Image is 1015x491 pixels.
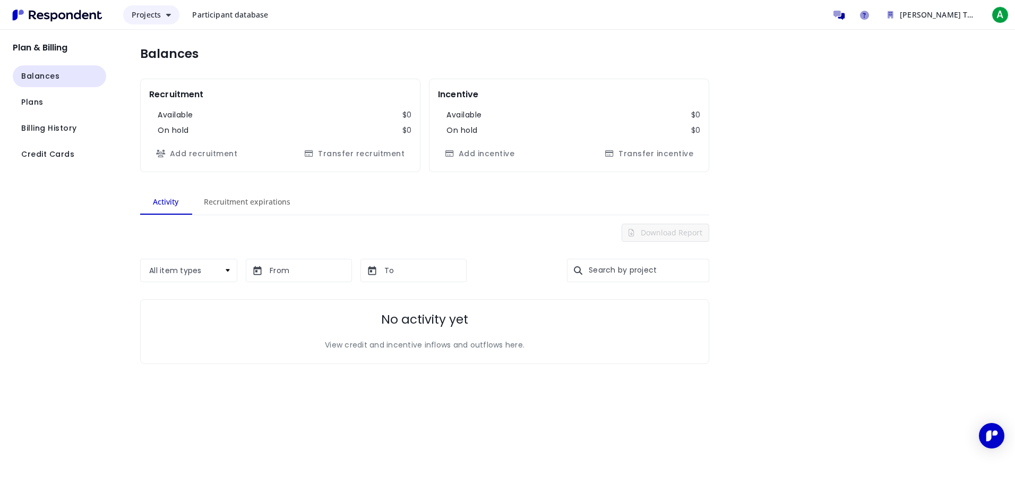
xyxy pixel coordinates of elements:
h1: Balances [140,47,199,62]
div: Open Intercom Messenger [979,423,1004,448]
span: Buying recruitment has been paused while your account is under review. Review can take 1-3 busine... [149,148,244,158]
span: Transferring incentive has been paused while your account is under review. Review can take 1-3 bu... [598,148,701,158]
button: Transfer incentive [598,145,701,163]
button: md-calendar [248,262,266,281]
button: A [990,5,1011,24]
button: Transfer recruitment [298,145,412,163]
button: Add recruitment [149,145,244,163]
dt: Available [446,109,482,121]
dd: $0 [402,125,412,136]
h2: Recruitment [149,88,204,101]
img: Respondent [8,6,106,24]
a: Participant database [184,5,277,24]
button: Assefa Chaka Team [879,5,985,24]
md-tab-item: Activity [140,189,191,215]
span: Participant database [192,10,268,20]
h2: Plan & Billing [13,43,106,53]
span: Balances [21,71,59,82]
a: Message participants [828,4,849,26]
button: Navigate to Balances [13,65,106,87]
span: Billing History [21,123,77,134]
dd: $0 [402,109,412,121]
dt: On hold [158,125,189,136]
input: Search by project [584,259,709,282]
span: [PERSON_NAME] Team [900,10,983,20]
dt: Available [158,109,193,121]
button: Navigate to Credit Cards [13,143,106,165]
dd: $0 [691,109,701,121]
input: From [270,265,333,279]
h2: No activity yet [381,312,468,327]
span: Projects [132,10,161,20]
span: Transferring recruitment has been paused while your account is under review. Review can take 1-3 ... [298,148,412,158]
input: To [384,265,448,279]
a: Help and support [854,4,875,26]
button: Projects [123,5,179,24]
button: Navigate to Billing History [13,117,106,139]
span: Download Report [639,227,702,238]
button: Download Report [622,224,709,242]
span: A [992,6,1009,23]
span: Credit Cards [21,149,74,160]
button: md-calendar [363,262,381,281]
span: Buying incentive has been paused while your account is under review. Review can take 1-3 business... [438,148,521,158]
button: Navigate to Plans [13,91,106,113]
dd: $0 [691,125,701,136]
h2: Incentive [438,88,478,101]
p: View credit and incentive inflows and outflows here. [325,340,524,351]
dt: On hold [446,125,478,136]
md-tab-item: Recruitment expirations [191,189,303,215]
button: Add incentive [438,145,521,163]
span: Plans [21,97,44,108]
